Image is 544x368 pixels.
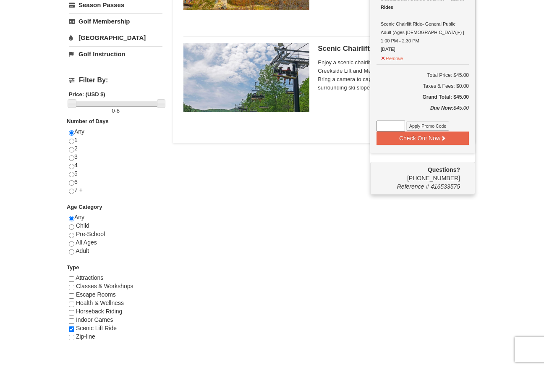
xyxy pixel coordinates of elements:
strong: Questions? [428,166,460,173]
strong: Price: (USD $) [69,91,105,97]
strong: Type [67,264,79,271]
span: Adult [76,247,89,254]
span: 416533575 [431,183,460,190]
span: Enjoy a scenic chairlift ride up Massanutten’s signature Creekside Lift and Massanutten's NEW Pea... [318,58,465,92]
div: Taxes & Fees: $0.00 [377,82,469,90]
span: Classes & Workshops [76,283,133,289]
img: 24896431-9-664d1467.jpg [183,43,309,112]
a: [GEOGRAPHIC_DATA] [69,30,162,45]
span: All Ages [76,239,97,246]
span: [PHONE_NUMBER] [377,166,460,181]
span: Health & Wellness [76,300,124,306]
strong: Due Now: [430,105,453,111]
span: Zip-line [76,333,95,340]
span: Scenic Lift Ride [76,325,117,331]
h4: Filter By: [69,76,162,84]
label: - [69,107,162,115]
div: $45.00 [377,104,469,121]
span: Horseback Riding [76,308,123,315]
button: Remove [381,52,403,63]
a: Golf Instruction [69,46,162,62]
span: Escape Rooms [76,291,116,298]
span: 0 [112,108,115,114]
span: Child [76,222,89,229]
div: Any [69,213,162,263]
h5: Scenic Chairlift Ride | 1:00 PM - 2:30 PM [318,45,465,53]
span: Pre-School [76,231,105,237]
h6: Total Price: $45.00 [377,71,469,79]
a: Golf Membership [69,13,162,29]
span: Indoor Games [76,316,113,323]
strong: Age Category [67,204,102,210]
span: Attractions [76,274,103,281]
h5: Grand Total: $45.00 [377,93,469,101]
div: Any 1 2 3 4 5 6 7 + [69,128,162,203]
span: 8 [117,108,120,114]
strong: Number of Days [67,118,109,124]
button: Apply Promo Code [406,121,449,131]
span: Reference # [397,183,429,190]
button: Check Out Now [377,131,469,145]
